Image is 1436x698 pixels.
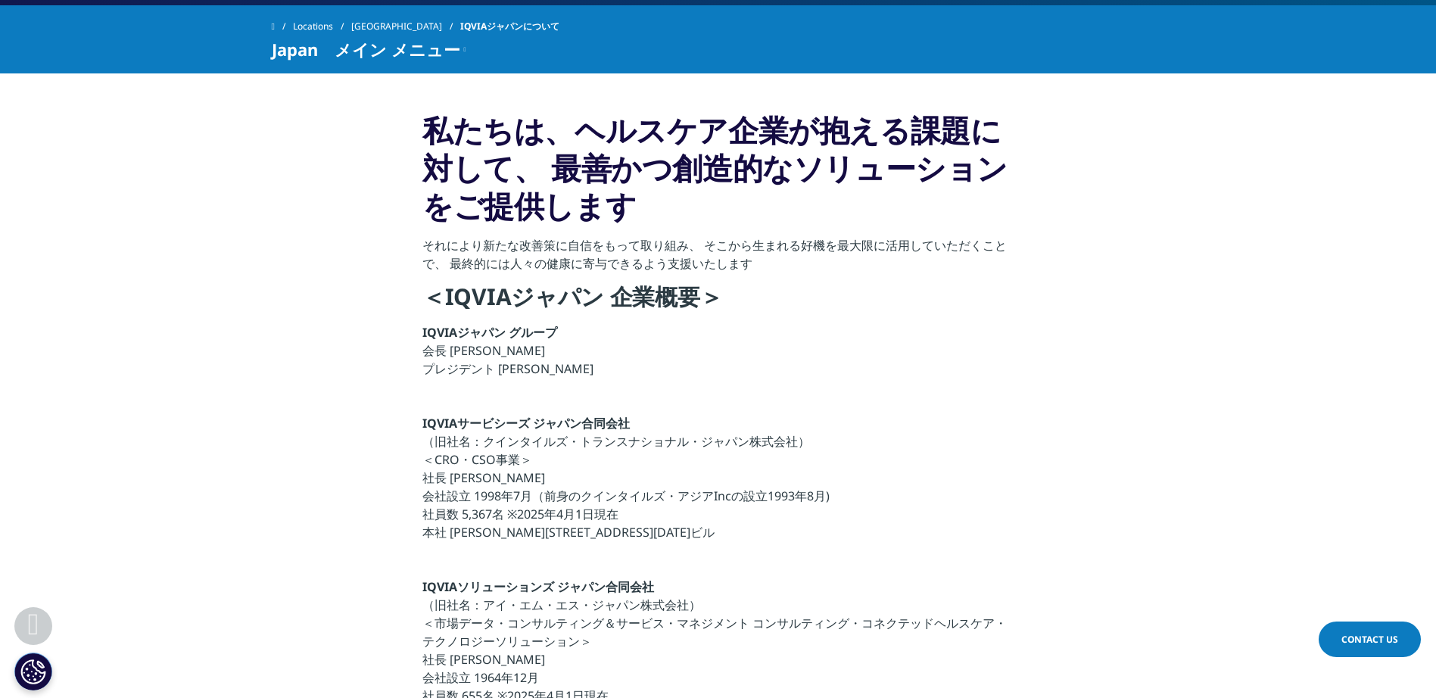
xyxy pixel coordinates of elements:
a: Locations [293,13,351,40]
span: Japan メイン メニュー [272,40,460,58]
p: （旧社名：クインタイルズ・トランスナショナル・ジャパン株式会社） ＜CRO・CSO事業＞ 社長 [PERSON_NAME] 会社設立 1998年7月（前身のクインタイルズ・アジアIncの設立19... [422,414,1014,550]
span: IQVIAジャパンについて [460,13,559,40]
p: それにより新たな改善策に自信をもって取り組み、 そこから生まれる好機を最大限に活用していただくことで、 最終的には人々の健康に寄与できるよう支援いたします [422,236,1014,282]
p: 会長 [PERSON_NAME] プレジデント [PERSON_NAME] [422,323,1014,387]
h3: 私たちは、ヘルスケア企業が抱える課題に対して、 最善かつ創造的なソリューションをご提供します [422,111,1014,236]
h4: ＜IQVIAジャパン 企業概要＞ [422,282,1014,323]
a: Contact Us [1319,622,1421,657]
strong: IQVIAソリューションズ ジャパン合同会社 [422,578,654,595]
strong: IQVIAジャパン グループ [422,324,557,341]
span: Contact Us [1341,633,1398,646]
strong: IQVIAサービシーズ ジャパン合同会社 [422,415,630,432]
a: [GEOGRAPHIC_DATA] [351,13,460,40]
button: Cookie 設定 [14,653,52,690]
